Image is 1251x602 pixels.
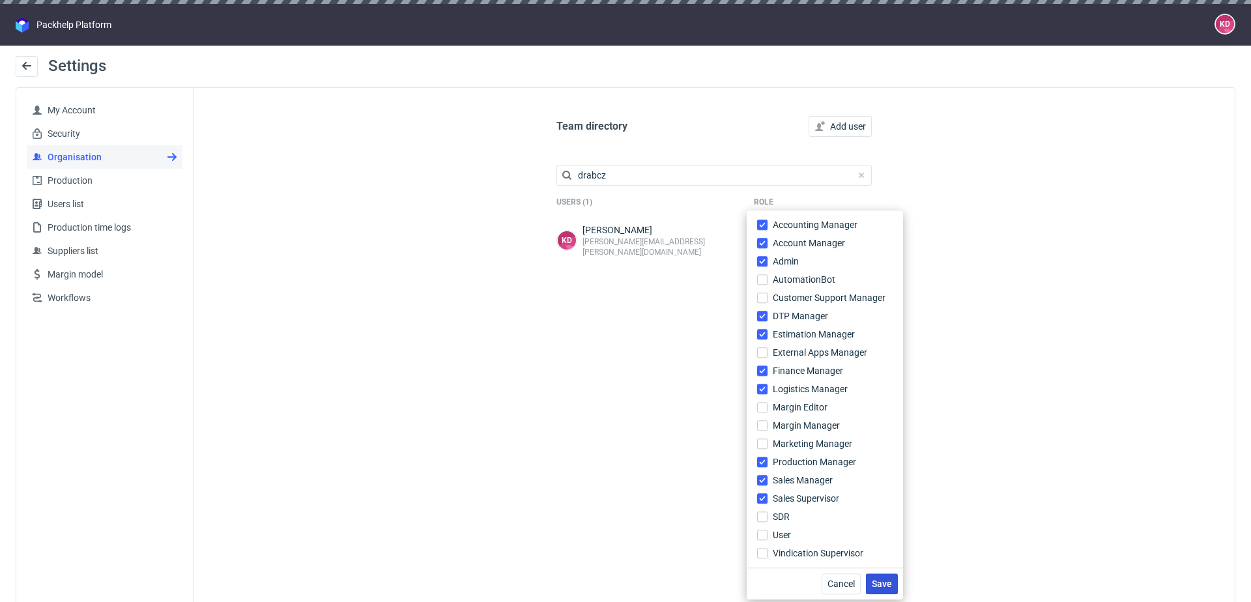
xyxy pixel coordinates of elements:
[556,165,872,186] input: Search
[42,291,177,304] span: Workflows
[773,346,867,359] span: External Apps Manager
[773,401,827,414] span: Margin Editor
[822,573,861,594] button: Cancel
[42,174,177,187] span: Production
[551,119,633,134] p: Team directory
[42,268,177,281] span: Margin model
[773,437,852,450] span: Marketing Manager
[773,547,863,560] span: Vindication Supervisor
[827,579,855,588] span: Cancel
[27,145,182,169] a: Organisation
[773,218,857,231] span: Accounting Manager
[27,169,182,192] a: Production
[27,98,182,122] a: My Account
[866,573,898,594] button: Save
[773,328,855,341] span: Estimation Manager
[773,255,799,268] span: Admin
[27,192,182,216] a: Users list
[42,127,177,140] span: Security
[42,221,177,234] span: Production time logs
[773,510,790,523] span: SDR
[36,18,111,31] div: Packhelp Platform
[773,419,840,432] span: Margin Manager
[582,223,754,236] span: [PERSON_NAME]
[558,231,576,250] figcaption: KD
[773,364,843,377] span: Finance Manager
[773,528,791,541] span: User
[830,122,866,131] span: Add user
[27,216,182,239] a: Production time logs
[16,18,111,33] a: Packhelp Platform
[42,244,177,257] span: Suppliers list
[773,291,885,304] span: Customer Support Manager
[773,492,839,505] span: Sales Supervisor
[809,116,872,137] button: Add user
[27,263,182,286] a: Margin model
[773,474,833,487] span: Sales Manager
[1216,15,1234,33] figcaption: KD
[773,236,845,250] span: Account Manager
[42,197,177,210] span: Users list
[42,104,177,117] span: My Account
[773,382,848,395] span: Logistics Manager
[582,236,754,257] span: [PERSON_NAME][EMAIL_ADDRESS][PERSON_NAME][DOMAIN_NAME]
[27,286,182,309] a: Workflows
[773,455,856,468] span: Production Manager
[27,239,182,263] a: Suppliers list
[754,196,872,208] span: Role
[773,309,828,322] span: DTP Manager
[48,57,106,75] span: Settings
[872,579,892,588] span: Save
[42,150,177,164] span: Organisation
[27,122,182,145] a: Security
[773,273,835,286] span: AutomationBot
[556,196,754,208] span: Users (1)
